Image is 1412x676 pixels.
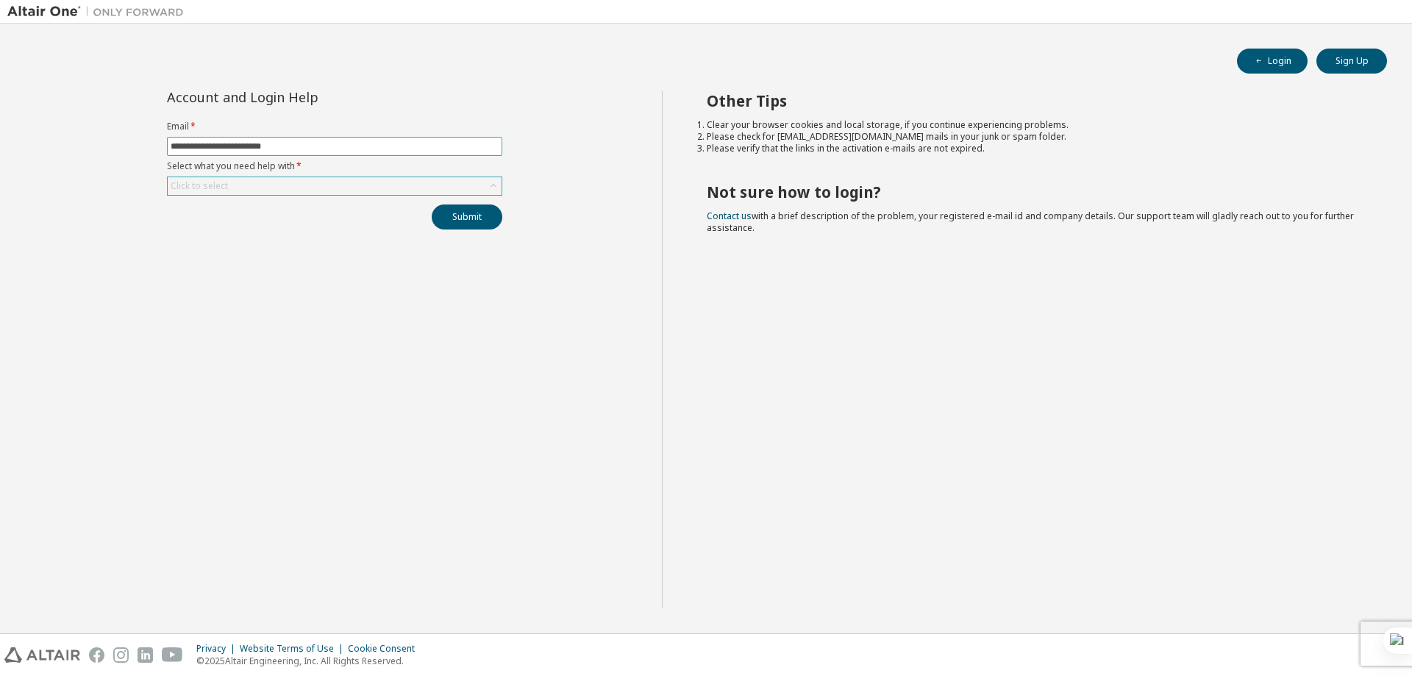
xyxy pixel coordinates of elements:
div: Click to select [171,180,228,192]
a: Contact us [707,210,752,222]
img: youtube.svg [162,647,183,663]
div: Click to select [168,177,502,195]
button: Sign Up [1316,49,1387,74]
label: Select what you need help with [167,160,502,172]
h2: Other Tips [707,91,1361,110]
button: Submit [432,204,502,230]
span: with a brief description of the problem, your registered e-mail id and company details. Our suppo... [707,210,1354,234]
div: Website Terms of Use [240,643,348,655]
h2: Not sure how to login? [707,182,1361,202]
img: altair_logo.svg [4,647,80,663]
img: instagram.svg [113,647,129,663]
li: Clear your browser cookies and local storage, if you continue experiencing problems. [707,119,1361,131]
label: Email [167,121,502,132]
img: facebook.svg [89,647,104,663]
p: © 2025 Altair Engineering, Inc. All Rights Reserved. [196,655,424,667]
img: Altair One [7,4,191,19]
li: Please check for [EMAIL_ADDRESS][DOMAIN_NAME] mails in your junk or spam folder. [707,131,1361,143]
li: Please verify that the links in the activation e-mails are not expired. [707,143,1361,154]
div: Cookie Consent [348,643,424,655]
button: Login [1237,49,1308,74]
div: Privacy [196,643,240,655]
div: Account and Login Help [167,91,435,103]
img: linkedin.svg [138,647,153,663]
